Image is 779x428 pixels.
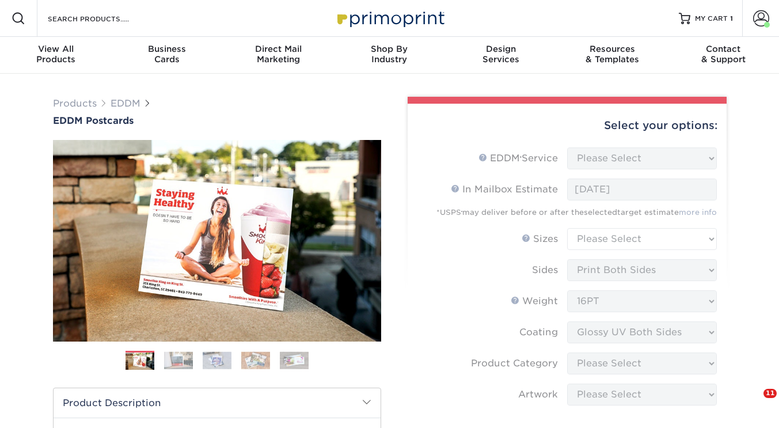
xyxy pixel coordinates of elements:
div: Select your options: [417,104,717,147]
span: Shop By [334,44,445,54]
span: Contact [668,44,779,54]
span: Design [445,44,556,54]
div: & Templates [556,44,667,65]
div: Marketing [223,44,334,65]
img: EDDM Postcards 01 [53,127,381,354]
span: Business [111,44,222,54]
a: Shop ByIndustry [334,37,445,74]
a: BusinessCards [111,37,222,74]
img: EDDM 02 [164,351,193,369]
span: 11 [763,389,777,398]
div: Industry [334,44,445,65]
h2: Product Description [54,388,381,418]
img: EDDM 03 [203,351,231,369]
iframe: Intercom live chat [740,389,767,416]
img: EDDM 05 [280,351,309,369]
a: EDDM Postcards [53,115,381,126]
a: Contact& Support [668,37,779,74]
span: MY CART [695,14,728,24]
span: Resources [556,44,667,54]
a: Products [53,98,97,109]
div: & Support [668,44,779,65]
span: 1 [730,14,733,22]
span: Direct Mail [223,44,334,54]
img: EDDM 04 [241,351,270,369]
img: Primoprint [332,6,447,31]
a: Direct MailMarketing [223,37,334,74]
div: Cards [111,44,222,65]
img: EDDM 01 [126,351,154,372]
a: DesignServices [445,37,556,74]
a: Resources& Templates [556,37,667,74]
div: Services [445,44,556,65]
a: EDDM [111,98,140,109]
span: EDDM Postcards [53,115,134,126]
input: SEARCH PRODUCTS..... [47,12,159,25]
